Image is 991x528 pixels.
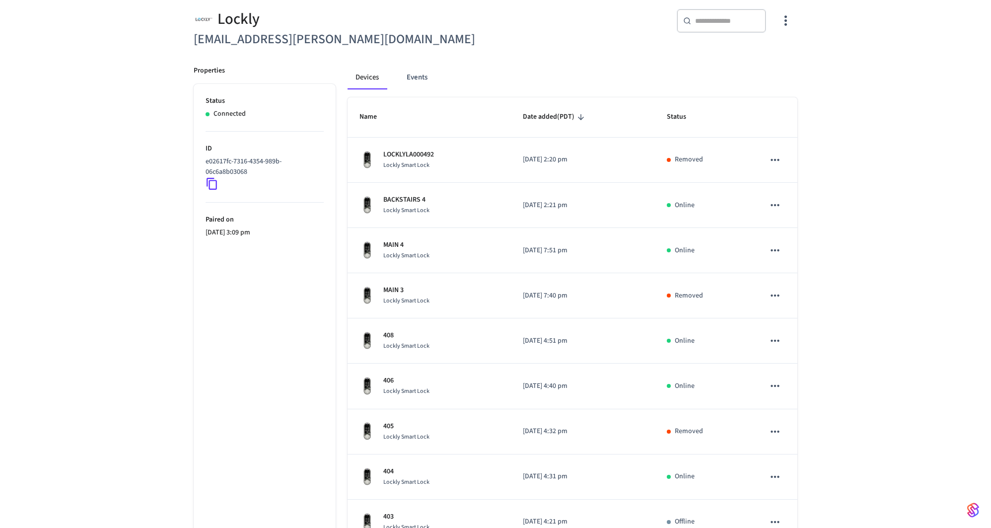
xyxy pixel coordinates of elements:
img: Lockly Vision Lock, Front [359,467,375,486]
p: Paired on [206,215,324,225]
p: BACKSTAIRS 4 [383,195,429,205]
p: Status [206,96,324,106]
span: Lockly Smart Lock [383,251,429,260]
span: Lockly Smart Lock [383,161,429,169]
span: Lockly Smart Lock [383,297,429,305]
p: [DATE] 4:32 pm [523,426,643,437]
span: Status [667,109,699,125]
p: Removed [675,154,703,165]
span: Lockly Smart Lock [383,387,429,395]
img: Lockly Vision Lock, Front [359,151,375,169]
img: Lockly Vision Lock, Front [359,286,375,305]
span: Date added(PDT) [523,109,587,125]
p: 405 [383,421,429,432]
p: MAIN 4 [383,240,429,250]
span: Lockly Smart Lock [383,478,429,486]
img: Lockly Logo, Square [194,9,213,29]
p: [DATE] 7:40 pm [523,291,643,301]
button: Devices [348,66,387,89]
button: Events [399,66,435,89]
p: [DATE] 3:09 pm [206,227,324,238]
span: Lockly Smart Lock [383,342,429,350]
h6: [EMAIL_ADDRESS][PERSON_NAME][DOMAIN_NAME] [194,29,490,50]
p: [DATE] 4:31 pm [523,471,643,482]
p: Online [675,245,695,256]
p: Offline [675,517,695,527]
img: Lockly Vision Lock, Front [359,331,375,350]
img: Lockly Vision Lock, Front [359,422,375,441]
img: Lockly Vision Lock, Front [359,377,375,395]
p: e02617fc-7316-4354-989b-06c6a8b03068 [206,156,320,177]
img: Lockly Vision Lock, Front [359,241,375,260]
p: ID [206,144,324,154]
p: 408 [383,330,429,341]
p: Online [675,200,695,211]
p: [DATE] 2:21 pm [523,200,643,211]
p: [DATE] 7:51 pm [523,245,643,256]
p: 404 [383,466,429,477]
p: Connected [213,109,246,119]
p: Removed [675,426,703,437]
p: Online [675,471,695,482]
p: [DATE] 4:51 pm [523,336,643,346]
p: 406 [383,376,429,386]
img: SeamLogoGradient.69752ec5.svg [967,502,979,518]
p: [DATE] 4:40 pm [523,381,643,391]
span: Name [359,109,390,125]
div: Lockly [194,9,490,29]
p: Properties [194,66,225,76]
p: MAIN 3 [383,285,429,296]
p: [DATE] 2:20 pm [523,154,643,165]
p: Removed [675,291,703,301]
p: [DATE] 4:21 pm [523,517,643,527]
span: Lockly Smart Lock [383,433,429,441]
p: Online [675,381,695,391]
p: Online [675,336,695,346]
img: Lockly Vision Lock, Front [359,196,375,215]
p: LOCKLYLA000492 [383,150,434,160]
p: 403 [383,512,429,522]
div: connected account tabs [348,66,797,89]
span: Lockly Smart Lock [383,206,429,215]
